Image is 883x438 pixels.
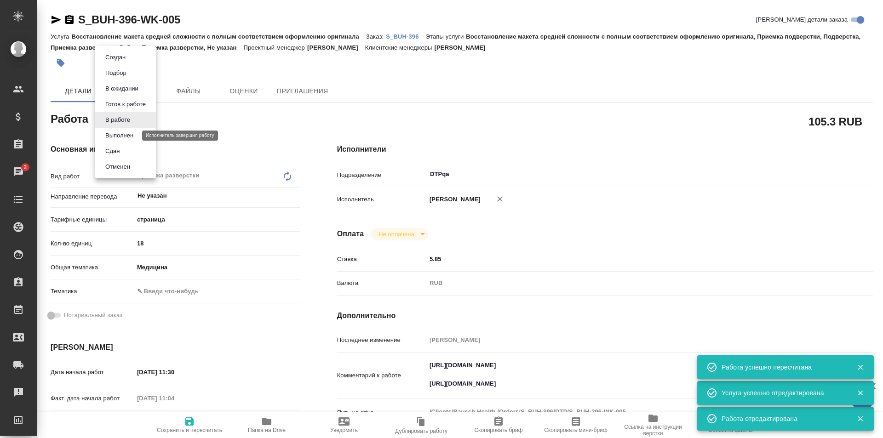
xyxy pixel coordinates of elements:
div: Работа отредактирована [722,414,843,423]
button: Закрыть [851,363,870,371]
button: В ожидании [103,84,141,94]
button: Сдан [103,146,122,156]
button: Создан [103,52,128,63]
div: Работа успешно пересчитана [722,363,843,372]
button: В работе [103,115,133,125]
button: Отменен [103,162,133,172]
button: Подбор [103,68,129,78]
button: Готов к работе [103,99,149,109]
button: Закрыть [851,415,870,423]
button: Закрыть [851,389,870,397]
div: Услуга успешно отредактирована [722,388,843,398]
button: Выполнен [103,131,136,141]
